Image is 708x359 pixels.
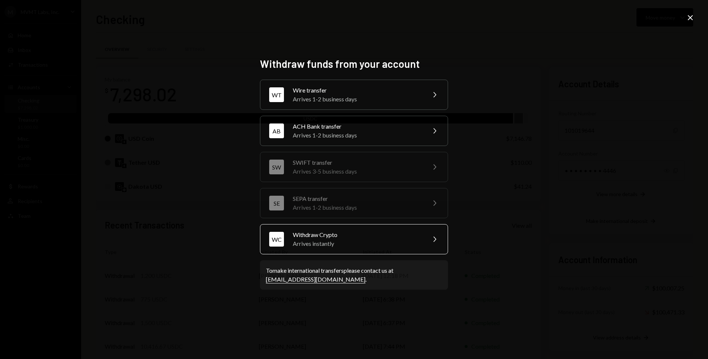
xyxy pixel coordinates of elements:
button: ABACH Bank transferArrives 1-2 business days [260,116,448,146]
button: WCWithdraw CryptoArrives instantly [260,224,448,254]
div: WC [269,232,284,247]
div: Arrives 3-5 business days [293,167,421,176]
div: SWIFT transfer [293,158,421,167]
button: SWSWIFT transferArrives 3-5 business days [260,152,448,182]
div: ACH Bank transfer [293,122,421,131]
div: Wire transfer [293,86,421,95]
div: Withdraw Crypto [293,230,421,239]
div: SW [269,160,284,174]
div: Arrives 1-2 business days [293,203,421,212]
div: Arrives 1-2 business days [293,95,421,104]
div: Arrives instantly [293,239,421,248]
div: AB [269,123,284,138]
div: SE [269,196,284,210]
div: To make international transfers please contact us at . [266,266,442,284]
div: Arrives 1-2 business days [293,131,421,140]
div: WT [269,87,284,102]
button: SESEPA transferArrives 1-2 business days [260,188,448,218]
a: [EMAIL_ADDRESS][DOMAIN_NAME] [266,276,365,283]
div: SEPA transfer [293,194,421,203]
button: WTWire transferArrives 1-2 business days [260,80,448,110]
h2: Withdraw funds from your account [260,57,448,71]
